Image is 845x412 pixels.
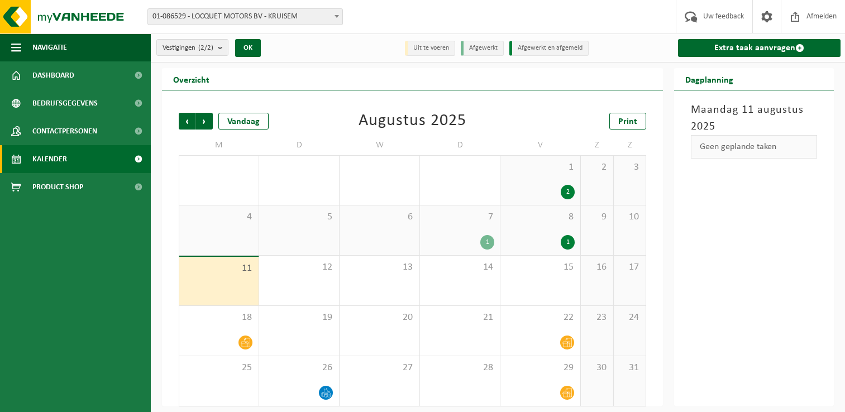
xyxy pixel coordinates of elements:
[586,161,608,174] span: 2
[265,161,333,174] span: 29
[265,362,333,374] span: 26
[196,113,213,130] span: Volgende
[619,312,641,324] span: 24
[691,135,817,159] div: Geen geplande taken
[32,145,67,173] span: Kalender
[340,135,420,155] td: W
[480,235,494,250] div: 1
[561,185,575,199] div: 2
[506,211,575,223] span: 8
[619,362,641,374] span: 31
[265,312,333,324] span: 19
[581,135,614,155] td: Z
[156,39,228,56] button: Vestigingen(2/2)
[32,89,98,117] span: Bedrijfsgegevens
[148,9,342,25] span: 01-086529 - LOCQUET MOTORS BV - KRUISEM
[345,261,414,274] span: 13
[509,41,589,56] li: Afgewerkt en afgemeld
[162,68,221,90] h2: Overzicht
[426,161,494,174] span: 31
[619,211,641,223] span: 10
[586,211,608,223] span: 9
[619,161,641,174] span: 3
[345,161,414,174] span: 30
[218,113,269,130] div: Vandaag
[426,211,494,223] span: 7
[506,261,575,274] span: 15
[265,261,333,274] span: 12
[506,161,575,174] span: 1
[426,312,494,324] span: 21
[163,40,213,56] span: Vestigingen
[185,262,253,275] span: 11
[614,135,647,155] td: Z
[345,312,414,324] span: 20
[32,173,83,201] span: Product Shop
[678,39,841,57] a: Extra taak aanvragen
[609,113,646,130] a: Print
[586,312,608,324] span: 23
[619,261,641,274] span: 17
[32,117,97,145] span: Contactpersonen
[420,135,500,155] td: D
[198,44,213,51] count: (2/2)
[179,113,195,130] span: Vorige
[405,41,455,56] li: Uit te voeren
[586,362,608,374] span: 30
[185,161,253,174] span: 28
[674,68,744,90] h2: Dagplanning
[500,135,581,155] td: V
[179,135,259,155] td: M
[506,312,575,324] span: 22
[345,211,414,223] span: 6
[561,235,575,250] div: 1
[461,41,504,56] li: Afgewerkt
[259,135,340,155] td: D
[32,61,74,89] span: Dashboard
[147,8,343,25] span: 01-086529 - LOCQUET MOTORS BV - KRUISEM
[618,117,637,126] span: Print
[345,362,414,374] span: 27
[506,362,575,374] span: 29
[359,113,466,130] div: Augustus 2025
[185,312,253,324] span: 18
[426,362,494,374] span: 28
[185,362,253,374] span: 25
[265,211,333,223] span: 5
[691,102,817,135] h3: Maandag 11 augustus 2025
[235,39,261,57] button: OK
[32,33,67,61] span: Navigatie
[586,261,608,274] span: 16
[426,261,494,274] span: 14
[185,211,253,223] span: 4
